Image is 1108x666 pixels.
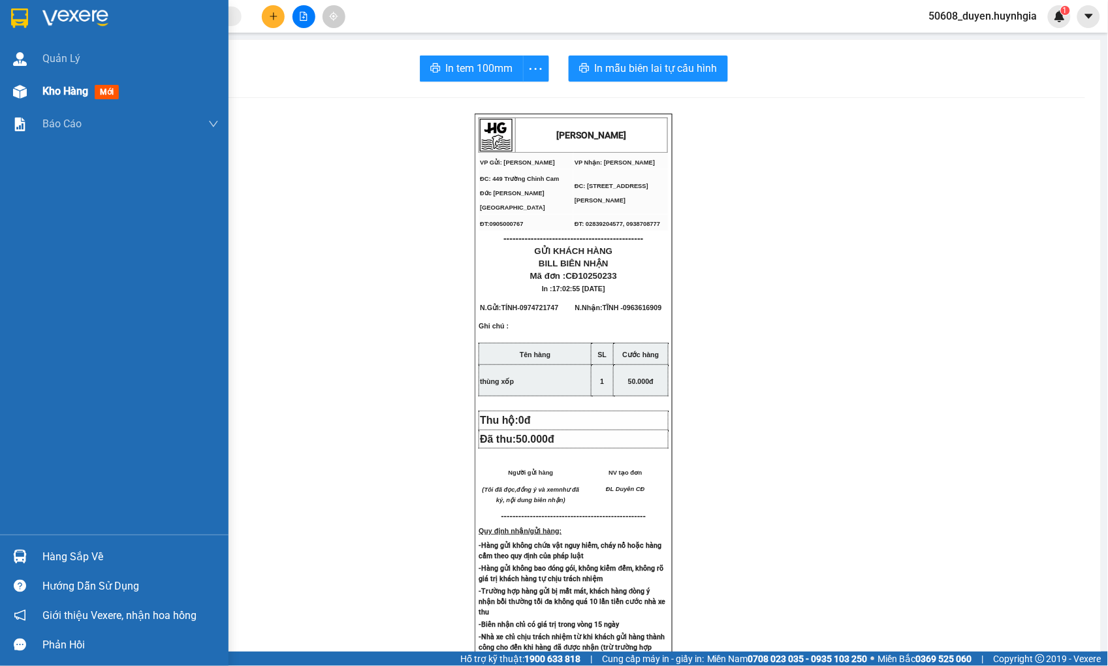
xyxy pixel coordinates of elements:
span: Giới thiệu Vexere, nhận hoa hồng [42,607,197,624]
span: question-circle [14,580,26,592]
div: TĨNH [125,40,229,56]
img: warehouse-icon [13,550,27,563]
span: VP Nhận: [PERSON_NAME] [575,159,655,166]
span: Người gửi hàng [509,469,554,476]
span: 1 [601,377,605,385]
span: ĐL Duyên CĐ [606,486,644,492]
div: 0963616909 [125,56,229,74]
em: (Tôi đã đọc,đồng ý và xem [483,486,560,493]
img: warehouse-icon [13,52,27,66]
button: more [523,55,549,82]
div: [PERSON_NAME] [125,11,229,40]
button: plus [262,5,285,28]
span: more [524,61,548,77]
span: Nhận: [125,11,156,25]
span: Miền Nam [707,652,868,666]
span: ĐC: [STREET_ADDRESS][PERSON_NAME] [575,183,648,204]
strong: SL [598,351,607,358]
span: Báo cáo [42,116,82,132]
img: logo-vxr [11,8,28,28]
strong: Cước hàng [623,351,659,358]
span: - [518,304,559,311]
strong: 0708 023 035 - 0935 103 250 [748,654,868,664]
span: Mã đơn : [530,271,617,281]
span: copyright [1036,654,1045,663]
strong: Quy định nhận/gửi hàng: [479,527,562,535]
span: CĐ10250233 [566,271,618,281]
div: Hàng sắp về [42,547,219,567]
span: ĐT:0905000767 [480,221,523,227]
span: message [14,639,26,651]
span: GỬI KHÁCH HÀNG [535,246,613,256]
span: Đã thu: [480,434,554,445]
button: printerIn mẫu biên lai tự cấu hình [569,55,728,82]
span: NV tạo đơn [609,469,642,476]
span: Gửi: [11,11,31,25]
img: logo [480,119,513,151]
span: ⚪️ [871,656,875,661]
span: 50.000đ [516,434,554,445]
span: Cung cấp máy in - giấy in: [602,652,704,666]
button: printerIn tem 100mm [420,55,524,82]
span: ----------------------------------------------- [510,511,646,521]
img: icon-new-feature [1054,10,1066,22]
strong: -Biên nhận chỉ có giá trị trong vòng 15 ngày [479,620,619,629]
span: 0974721747 [520,304,558,311]
span: 0963616909 [623,304,661,311]
span: printer [430,63,441,75]
span: 0đ [518,415,531,426]
div: [PERSON_NAME] [11,11,116,40]
span: printer [579,63,590,75]
span: caret-down [1083,10,1095,22]
strong: 1900 633 818 [524,654,580,664]
span: down [208,119,219,129]
span: ĐT: 02839204577, 0938708777 [575,221,660,227]
span: file-add [299,12,308,21]
div: Phản hồi [42,635,219,655]
div: 0974721747 [11,56,116,74]
strong: [PERSON_NAME] [557,130,627,140]
span: | [982,652,984,666]
sup: 1 [1061,6,1070,15]
span: 50.000đ [628,377,654,385]
strong: -Hàng gửi không bao đóng gói, không kiểm đếm, không rõ giá trị khách hàng tự chịu trách nhiệm [479,564,663,583]
button: file-add [293,5,315,28]
span: TĨNH - [603,304,662,311]
span: VP Gửi: [PERSON_NAME] [480,159,555,166]
img: solution-icon [13,118,27,131]
span: Kho hàng [42,85,88,97]
div: Hướng dẫn sử dụng [42,577,219,596]
span: Miền Bắc [878,652,972,666]
span: 50608_duyen.huynhgia [919,8,1048,24]
span: mới [95,85,119,99]
span: Thu hộ: [480,415,536,426]
img: warehouse-icon [13,85,27,99]
span: In mẫu biên lai tự cấu hình [595,60,718,76]
span: aim [329,12,338,21]
span: In tem 100mm [446,60,513,76]
span: notification [14,609,26,622]
span: BILL BIÊN NHẬN [539,259,609,268]
span: plus [269,12,278,21]
button: caret-down [1077,5,1100,28]
div: 50.000 [10,82,118,98]
span: | [590,652,592,666]
span: Hỗ trợ kỹ thuật: [460,652,580,666]
strong: 0369 525 060 [916,654,972,664]
span: ĐC: 449 Trường Chinh Cam Đức [PERSON_NAME][GEOGRAPHIC_DATA] [480,176,559,211]
strong: -Trường hợp hàng gửi bị mất mát, khách hàng đòng ý nhận bồi thường tối đa không quá 10 lần tiền c... [479,587,666,616]
span: --- [501,511,510,521]
span: TÍNH [501,304,518,311]
span: Ghi chú : [479,322,509,340]
span: N.Nhận: [575,304,662,311]
span: In : [542,285,605,293]
span: Đã thu : [10,84,50,97]
strong: Tên hàng [520,351,550,358]
strong: -Hàng gửi không chứa vật nguy hiểm, cháy nổ hoặc hàng cấm theo quy định của pháp luật [479,541,661,560]
div: TÍNH [11,40,116,56]
span: ---------------------------------------------- [503,233,643,244]
span: Quản Lý [42,50,80,67]
span: 17:02:55 [DATE] [552,285,605,293]
button: aim [323,5,345,28]
span: thùng xốp [480,377,514,385]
